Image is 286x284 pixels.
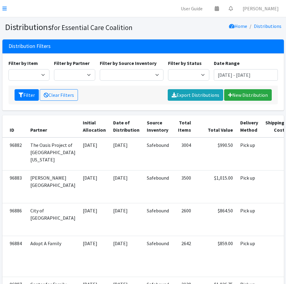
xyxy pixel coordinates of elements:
td: [DATE] [109,236,143,277]
td: $990.50 [195,137,237,171]
td: [DATE] [79,137,109,171]
th: Partner [27,115,79,137]
td: 2600 [173,203,195,236]
td: Pick up [237,170,262,203]
td: 96883 [2,170,27,203]
th: Total Value [195,115,237,137]
td: Pick up [237,137,262,171]
td: City of [GEOGRAPHIC_DATA] [27,203,79,236]
label: Date Range [214,59,240,67]
td: $859.00 [195,236,237,277]
td: 96886 [2,203,27,236]
label: Filter by Item [8,59,38,67]
td: $1,015.00 [195,170,237,203]
td: Pick up [237,236,262,277]
small: for Essential Care Coalition [52,23,133,32]
td: Safebound [143,137,173,171]
td: 3500 [173,170,195,203]
td: [DATE] [79,203,109,236]
a: Export Distributions [168,89,223,101]
td: Safebound [143,170,173,203]
td: $864.50 [195,203,237,236]
td: Pick up [237,203,262,236]
h1: Distributions [5,22,141,32]
td: 96882 [2,137,27,171]
th: Total Items [173,115,195,137]
a: Home [229,23,247,29]
a: [PERSON_NAME] [238,2,284,15]
td: [DATE] [79,170,109,203]
th: Source Inventory [143,115,173,137]
td: The Oasis Project of [GEOGRAPHIC_DATA][US_STATE] [27,137,79,171]
input: January 1, 2011 - December 31, 2011 [214,69,278,81]
td: 2642 [173,236,195,277]
label: Filter by Source Inventory [100,59,156,67]
a: User Guide [176,2,207,15]
a: Distributions [254,23,281,29]
th: Initial Allocation [79,115,109,137]
label: Filter by Status [168,59,202,67]
td: Safebound [143,203,173,236]
a: New Distribution [224,89,272,101]
td: Safebound [143,236,173,277]
a: Clear Filters [40,89,78,101]
h3: Distribution Filters [8,43,51,49]
td: Adopt A Family [27,236,79,277]
td: 3004 [173,137,195,171]
td: [DATE] [109,170,143,203]
td: [DATE] [79,236,109,277]
td: 96884 [2,236,27,277]
button: Filter [15,89,39,101]
td: [PERSON_NAME][GEOGRAPHIC_DATA] [27,170,79,203]
th: ID [2,115,27,137]
td: [DATE] [109,203,143,236]
th: Delivery Method [237,115,262,137]
td: [DATE] [109,137,143,171]
th: Date of Distribution [109,115,143,137]
label: Filter by Partner [54,59,89,67]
